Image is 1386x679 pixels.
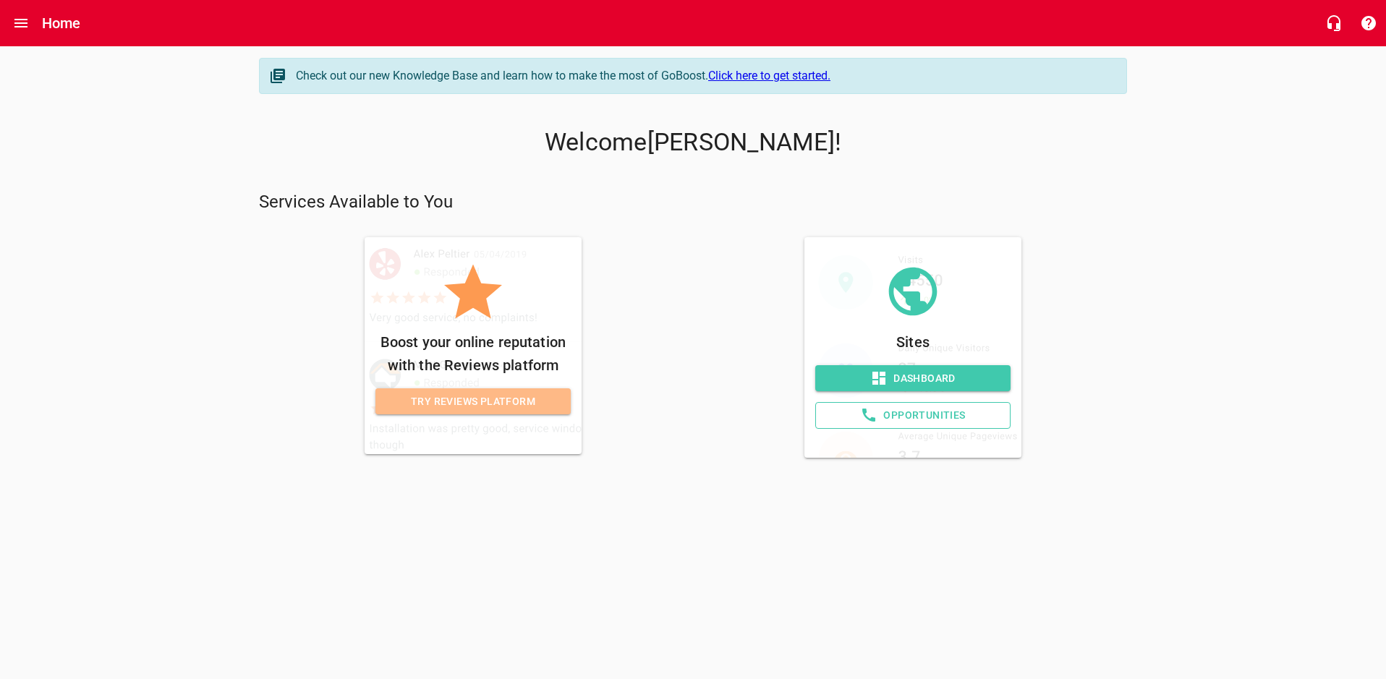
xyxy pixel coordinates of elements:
a: Try Reviews Platform [375,388,571,415]
div: Check out our new Knowledge Base and learn how to make the most of GoBoost. [296,67,1112,85]
p: Sites [815,330,1011,354]
p: Boost your online reputation with the Reviews platform [375,330,571,377]
h6: Home [42,12,81,35]
button: Live Chat [1317,6,1351,40]
span: Try Reviews Platform [387,393,559,411]
p: Services Available to You [259,191,1127,214]
a: Dashboard [815,365,1011,392]
button: Open drawer [4,6,38,40]
a: Opportunities [815,402,1011,429]
span: Opportunities [828,406,998,424]
button: Support Portal [1351,6,1386,40]
span: Dashboard [827,370,999,388]
p: Welcome [PERSON_NAME] ! [259,128,1127,157]
a: Click here to get started. [708,69,830,82]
